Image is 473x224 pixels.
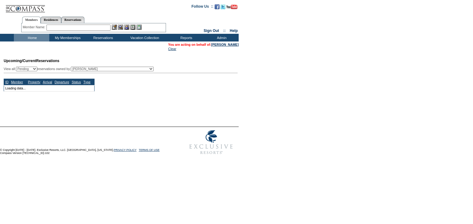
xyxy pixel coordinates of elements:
span: You are acting on behalf of: [168,43,239,46]
a: Type [83,80,91,84]
a: Become our fan on Facebook [215,6,220,10]
img: Subscribe to our YouTube Channel [226,5,237,9]
a: TERMS OF USE [139,148,160,151]
div: View all: reservations owned by: [4,67,156,71]
a: Reservations [61,17,84,23]
td: Loading data... [4,85,95,91]
span: :: [223,29,226,33]
a: Member [11,80,23,84]
td: My Memberships [49,34,85,41]
img: b_calculator.gif [136,25,142,30]
td: Reports [168,34,203,41]
img: Follow us on Twitter [220,4,225,9]
td: Reservations [85,34,120,41]
a: ID [5,80,9,84]
a: Subscribe to our YouTube Channel [226,6,237,10]
img: View [118,25,123,30]
a: Status [72,80,81,84]
td: Follow Us :: [192,4,213,11]
a: Residences [41,17,61,23]
a: Clear [168,47,176,51]
td: Vacation Collection [120,34,168,41]
span: Reservations [4,59,59,63]
img: Exclusive Resorts [184,127,239,158]
a: Arrival [43,80,52,84]
a: Property [28,80,40,84]
a: Follow us on Twitter [220,6,225,10]
td: Home [14,34,49,41]
a: PRIVACY POLICY [114,148,136,151]
a: Departure [55,80,69,84]
a: Help [230,29,238,33]
a: Sign Out [204,29,219,33]
a: Members [22,17,41,23]
a: [PERSON_NAME] [211,43,239,46]
span: Upcoming/Current [4,59,36,63]
td: Admin [203,34,239,41]
div: Member Name: [23,25,46,30]
img: b_edit.gif [112,25,117,30]
img: Become our fan on Facebook [215,4,220,9]
img: Reservations [130,25,135,30]
img: Impersonate [124,25,129,30]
